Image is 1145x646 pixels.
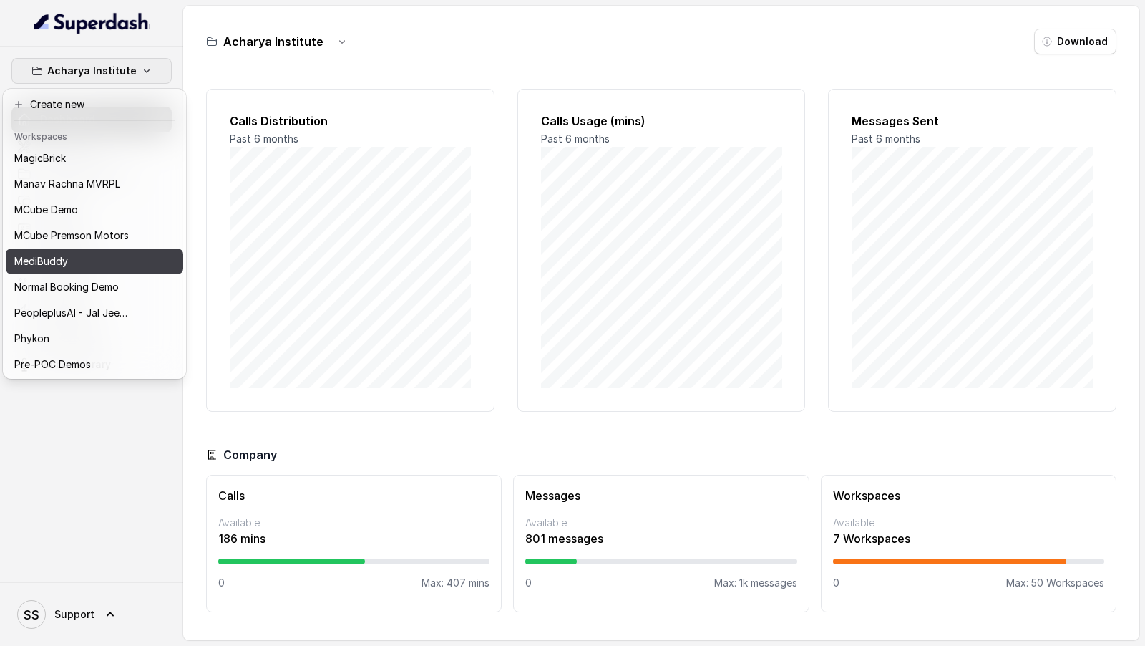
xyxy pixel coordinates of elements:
div: Acharya Institute [3,89,186,379]
p: MagicBrick [14,150,66,167]
p: PeopleplusAI - Jal Jeevan Mission - Demo [14,304,129,322]
p: Phykon [14,330,49,347]
p: MCube Premson Motors [14,227,129,244]
p: Normal Booking Demo [14,279,119,296]
header: Workspaces [6,124,183,147]
p: Pre-POC Demos [14,356,91,373]
p: MCube Demo [14,201,78,218]
p: Acharya Institute [47,62,137,79]
button: Acharya Institute [11,58,172,84]
button: Create new [6,92,183,117]
p: Manav Rachna MVRPL [14,175,120,193]
p: MediBuddy [14,253,68,270]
